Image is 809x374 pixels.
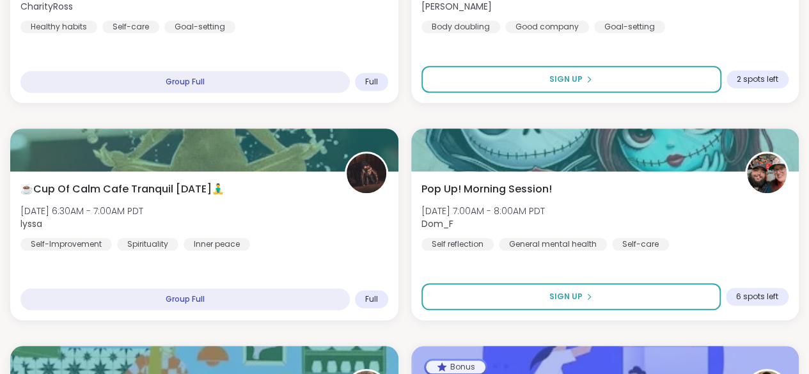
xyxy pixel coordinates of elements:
[421,20,500,33] div: Body doubling
[737,74,778,84] span: 2 spots left
[499,238,607,251] div: General mental health
[421,205,545,217] span: [DATE] 7:00AM - 8:00AM PDT
[505,20,589,33] div: Good company
[20,205,143,217] span: [DATE] 6:30AM - 7:00AM PDT
[117,238,178,251] div: Spirituality
[102,20,159,33] div: Self-care
[347,153,386,193] img: lyssa
[747,153,787,193] img: Dom_F
[365,294,378,304] span: Full
[612,238,669,251] div: Self-care
[20,217,42,230] b: lyssa
[594,20,665,33] div: Goal-setting
[20,288,350,310] div: Group Full
[426,361,485,373] div: Bonus
[549,74,583,85] span: Sign Up
[421,283,721,310] button: Sign Up
[20,20,97,33] div: Healthy habits
[421,217,453,230] b: Dom_F
[20,71,350,93] div: Group Full
[736,292,778,302] span: 6 spots left
[184,238,250,251] div: Inner peace
[549,291,583,302] span: Sign Up
[20,238,112,251] div: Self-Improvement
[421,66,722,93] button: Sign Up
[421,182,552,197] span: Pop Up! Morning Session!
[421,238,494,251] div: Self reflection
[365,77,378,87] span: Full
[20,182,224,197] span: ☕️Cup Of Calm Cafe Tranquil [DATE]🧘‍♂️
[164,20,235,33] div: Goal-setting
